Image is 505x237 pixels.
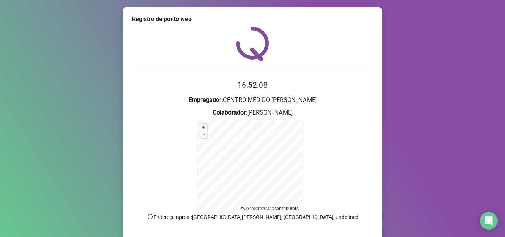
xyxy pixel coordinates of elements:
button: – [200,131,207,138]
a: OpenStreetMap [244,206,274,211]
img: QRPoint [236,27,269,61]
strong: Colaborador [213,109,246,116]
span: info-circle [147,213,153,220]
button: + [200,124,207,131]
time: 16:52:08 [237,81,268,89]
div: Open Intercom Messenger [480,212,498,230]
h3: : [PERSON_NAME] [132,108,373,118]
li: © contributors. [240,206,300,211]
strong: Empregador [189,97,221,104]
div: Registro de ponto web [132,15,373,24]
p: Endereço aprox. : [GEOGRAPHIC_DATA][PERSON_NAME], [GEOGRAPHIC_DATA], undefined [132,213,373,221]
h3: : CENTRO MÉDICO [PERSON_NAME] [132,95,373,105]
